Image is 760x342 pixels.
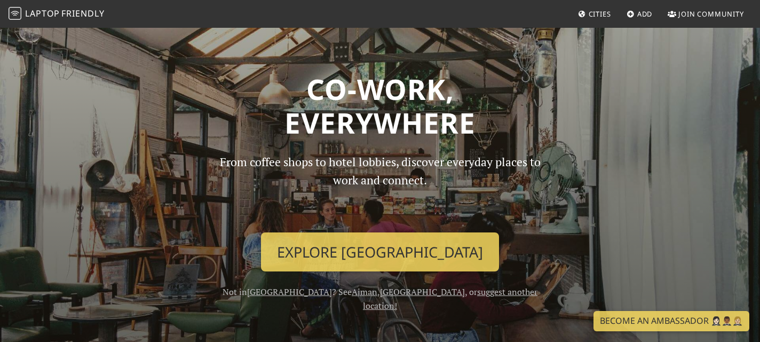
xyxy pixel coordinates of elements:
h1: Co-work, Everywhere [34,72,726,140]
a: Cities [574,4,615,24]
span: Laptop [25,7,60,19]
span: Add [637,9,653,19]
a: Become an Ambassador 🤵🏻‍♀️🤵🏾‍♂️🤵🏼‍♀️ [593,311,749,331]
span: Cities [589,9,611,19]
img: LaptopFriendly [9,7,21,20]
p: From coffee shops to hotel lobbies, discover everyday places to work and connect. [210,153,550,224]
span: Join Community [678,9,744,19]
a: suggest another location! [363,286,537,312]
a: Explore [GEOGRAPHIC_DATA] [261,232,499,272]
a: [GEOGRAPHIC_DATA] [380,286,465,298]
a: Ajman [352,286,377,298]
a: Add [622,4,657,24]
a: Join Community [663,4,748,24]
a: LaptopFriendly LaptopFriendly [9,5,105,24]
span: Not in ? See , , or [223,286,537,312]
a: [GEOGRAPHIC_DATA] [247,286,332,298]
span: Friendly [61,7,104,19]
